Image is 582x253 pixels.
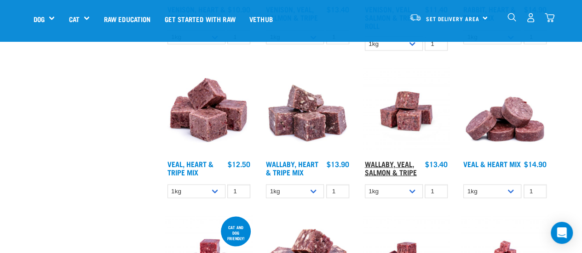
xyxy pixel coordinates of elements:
input: 1 [425,184,448,198]
img: home-icon-1@2x.png [507,13,516,22]
a: Cat [69,14,79,24]
img: 1152 Veal Heart Medallions 01 [461,67,549,155]
a: Dog [34,14,45,24]
a: Raw Education [97,0,157,37]
input: 1 [524,184,547,198]
div: $12.50 [228,159,250,168]
img: Cubes [165,67,253,155]
a: Wallaby, Heart & Tripe Mix [266,161,318,174]
a: Get started with Raw [158,0,242,37]
a: Veal & Heart Mix [463,161,521,165]
div: Open Intercom Messenger [551,222,573,244]
img: user.png [526,13,536,22]
a: Wallaby, Veal, Salmon & Tripe [365,161,417,174]
img: home-icon@2x.png [545,13,554,22]
a: Veal, Heart & Tripe Mix [167,161,213,174]
div: $13.40 [425,159,448,168]
img: Wallaby Veal Salmon Tripe 1642 [363,67,450,155]
a: Vethub [242,0,280,37]
div: Cat and dog friendly! [221,220,251,245]
input: 1 [425,36,448,51]
span: Set Delivery Area [426,17,479,20]
div: $13.90 [327,159,349,168]
img: van-moving.png [409,13,421,22]
div: $14.90 [524,159,547,168]
input: 1 [326,184,349,198]
img: 1174 Wallaby Heart Tripe Mix 01 [264,67,352,155]
input: 1 [227,184,250,198]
